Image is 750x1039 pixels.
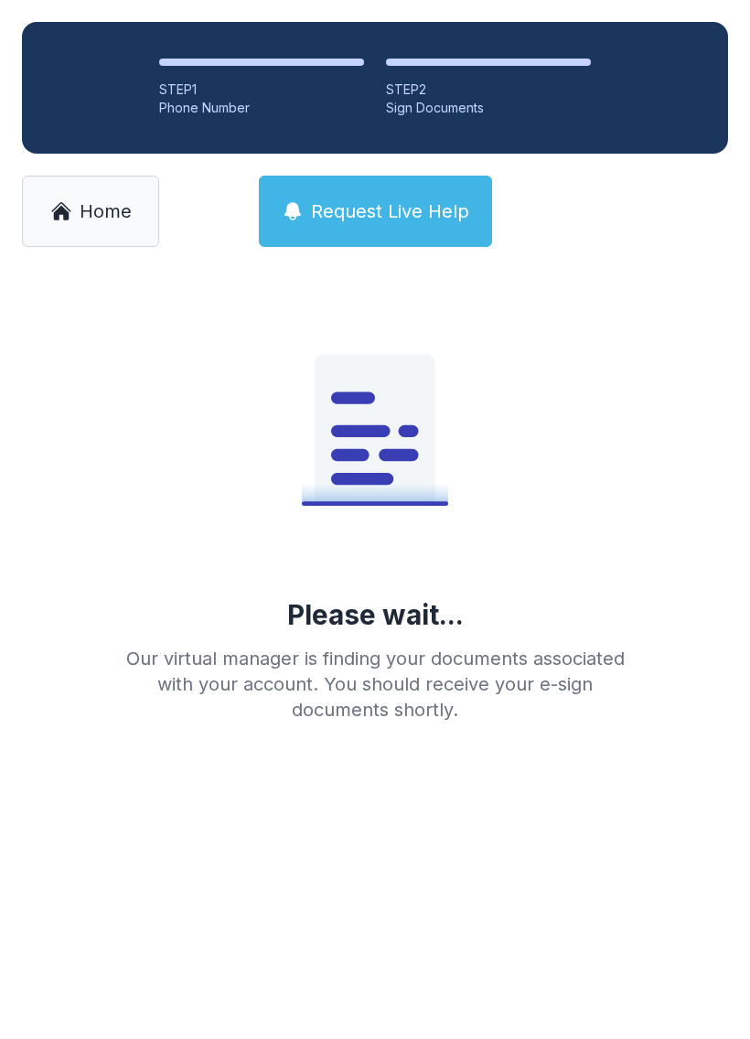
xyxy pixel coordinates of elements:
div: Sign Documents [386,99,591,117]
div: STEP 1 [159,80,364,99]
div: Phone Number [159,99,364,117]
div: Please wait... [287,598,464,631]
span: Request Live Help [311,198,469,224]
span: Home [80,198,132,224]
div: STEP 2 [386,80,591,99]
div: Our virtual manager is finding your documents associated with your account. You should receive yo... [112,646,638,723]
